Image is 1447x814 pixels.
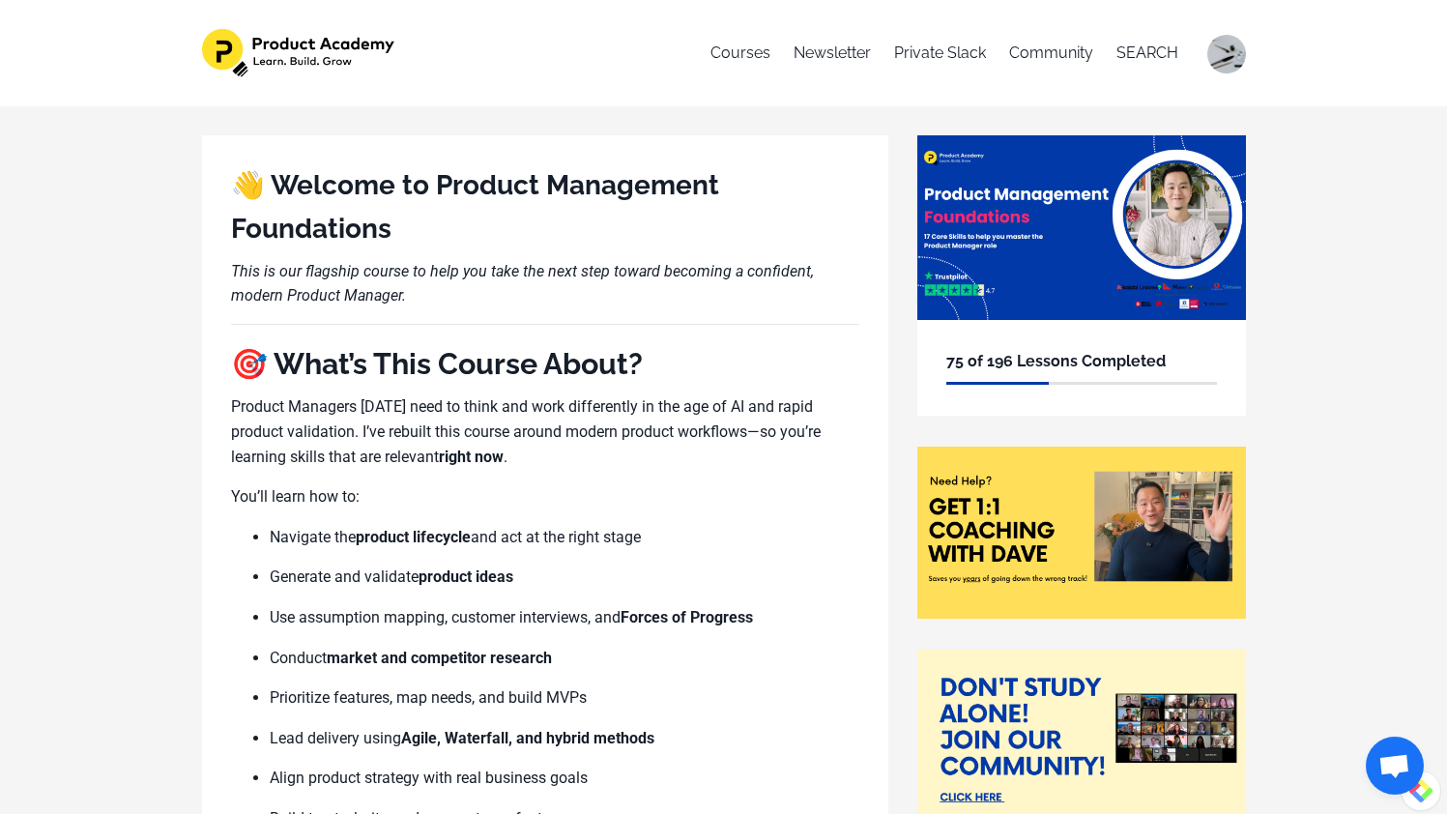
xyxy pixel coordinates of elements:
p: Use assumption mapping, customer interviews, and [270,605,859,630]
b: product lifecycle [356,528,471,546]
img: 44604e1-f832-4873-c755-8be23318bfc_12.png [917,135,1246,320]
img: 8be08-880d-c0e-b727-42286b0aac6e_Need_coaching_.png [917,447,1246,619]
img: 1e4575b-f30f-f7bc-803-1053f84514_582dc3fb-c1b0-4259-95ab-5487f20d86c3.png [202,29,398,77]
p: Align product strategy with real business goals [270,766,859,791]
b: 👋 Welcome to Product Management Foundations [231,169,719,245]
b: Agile, Waterfall, and hybrid methods [401,729,654,747]
a: Newsletter [794,29,871,77]
b: Forces of Progress [621,608,753,626]
b: 🎯 What’s This Course About? [231,346,643,381]
p: Navigate the and act at the right stage [270,525,859,550]
a: SEARCH [1116,29,1178,77]
p: You’ll learn how to: [231,484,859,509]
a: Community [1009,29,1093,77]
b: right now [439,448,504,466]
span: Lead delivery using [270,729,401,747]
a: Courses [710,29,770,77]
h6: 75 of 196 Lessons Completed [946,349,1217,374]
i: This is our flagship course to help you take the next step toward becoming a confident, modern Pr... [231,262,814,305]
p: Generate and validate [270,565,859,590]
img: 45b3121e053daf1a13f43ce1dcb2a0cd [1207,35,1246,73]
a: Private Slack [894,29,986,77]
p: Prioritize features, map needs, and build MVPs [270,685,859,711]
b: market and competitor research [327,649,552,667]
a: 开放式聊天 [1366,737,1424,795]
span: Conduct [270,649,327,667]
p: Product Managers [DATE] need to think and work differently in the age of AI and rapid product val... [231,394,859,469]
b: product ideas [419,567,513,586]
